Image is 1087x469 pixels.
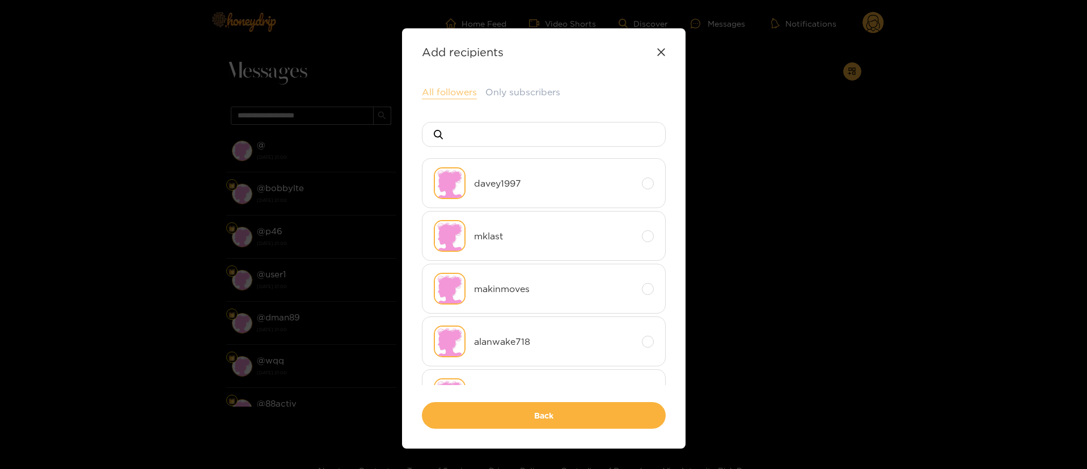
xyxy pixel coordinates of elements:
img: no-avatar.png [434,167,466,199]
img: no-avatar.png [434,273,466,305]
span: mklast [474,230,633,243]
button: Only subscribers [485,86,560,99]
button: All followers [422,86,477,99]
span: makinmoves [474,282,633,295]
img: no-avatar.png [434,220,466,252]
img: no-avatar.png [434,378,466,410]
button: Back [422,402,666,429]
span: alanwake718 [474,335,633,348]
img: no-avatar.png [434,326,466,357]
strong: Add recipients [422,45,504,58]
span: davey1997 [474,177,633,190]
